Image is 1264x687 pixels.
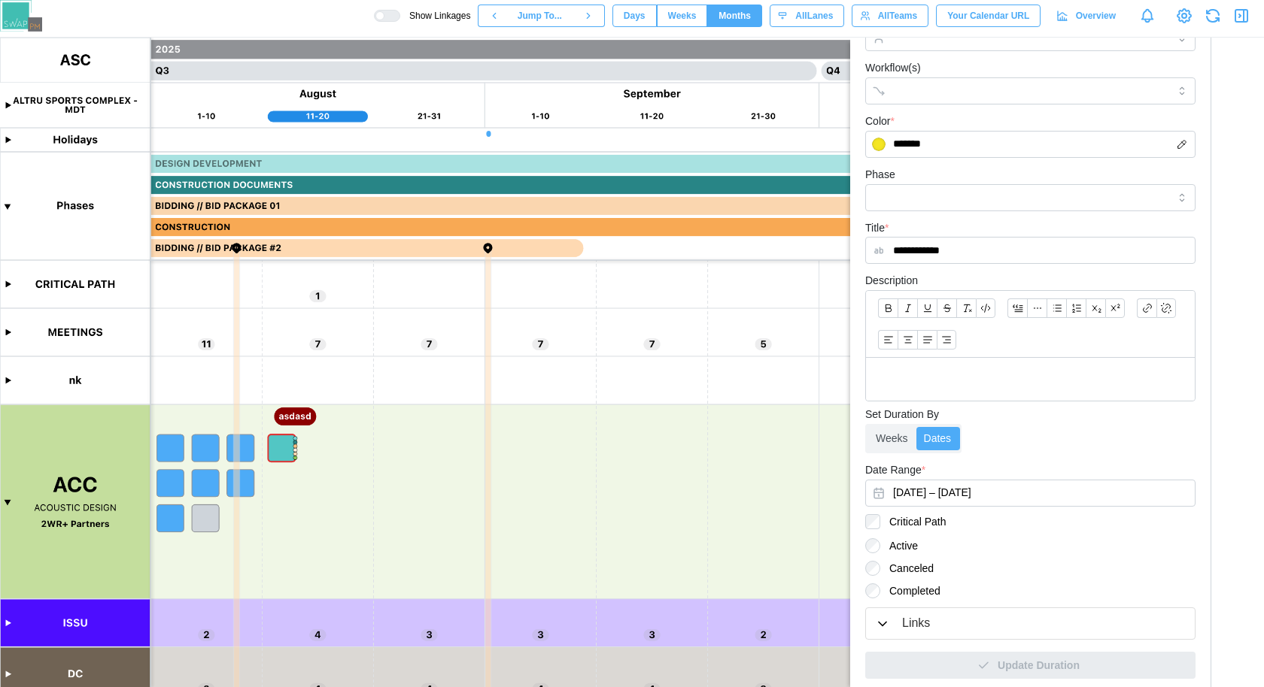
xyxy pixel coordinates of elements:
label: Critical Path [880,514,946,529]
button: Refresh Grid [1202,5,1223,26]
label: Completed [880,583,940,598]
button: Blockquote [1007,298,1027,318]
span: Days [624,5,646,26]
span: Jump To... [518,5,562,26]
label: Phase [865,167,895,183]
button: Align text: left [878,330,898,350]
span: Months [719,5,751,26]
label: Weeks [868,427,916,451]
span: Show Linkages [400,10,470,22]
label: Title [865,220,889,237]
label: Active [880,538,918,553]
span: Overview [1076,5,1116,26]
a: View Project [1174,5,1195,26]
label: Workflow(s) [865,60,921,77]
div: Links [902,614,930,633]
button: Horizontal line [1027,298,1047,318]
button: Superscript [1105,298,1125,318]
button: Underline [917,298,937,318]
label: Date Range [865,462,925,479]
button: Ordered list [1066,298,1086,318]
a: Notifications [1135,3,1160,29]
button: Link [1137,298,1156,318]
button: Remove link [1156,298,1176,318]
button: Subscript [1086,298,1105,318]
label: Set Duration By [865,407,939,423]
button: Close Drawer [1231,5,1252,26]
button: Italic [898,298,917,318]
button: Bold [878,298,898,318]
span: All Lanes [795,5,833,26]
label: Dates [916,427,959,451]
span: All Teams [878,5,917,26]
label: Description [865,273,918,289]
button: Bullet list [1047,298,1066,318]
label: Canceled [880,561,934,576]
button: Code [976,298,995,318]
button: Align text: justify [917,330,937,350]
button: Links [866,608,1195,639]
button: March 21, 2025 – April 1, 2025 [865,480,1196,507]
button: Align text: center [898,330,917,350]
button: Clear formatting [956,298,976,318]
label: Color [865,113,895,130]
button: Align text: right [937,330,956,350]
span: Weeks [668,5,697,26]
button: Strikethrough [937,298,956,318]
span: Your Calendar URL [947,5,1029,26]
